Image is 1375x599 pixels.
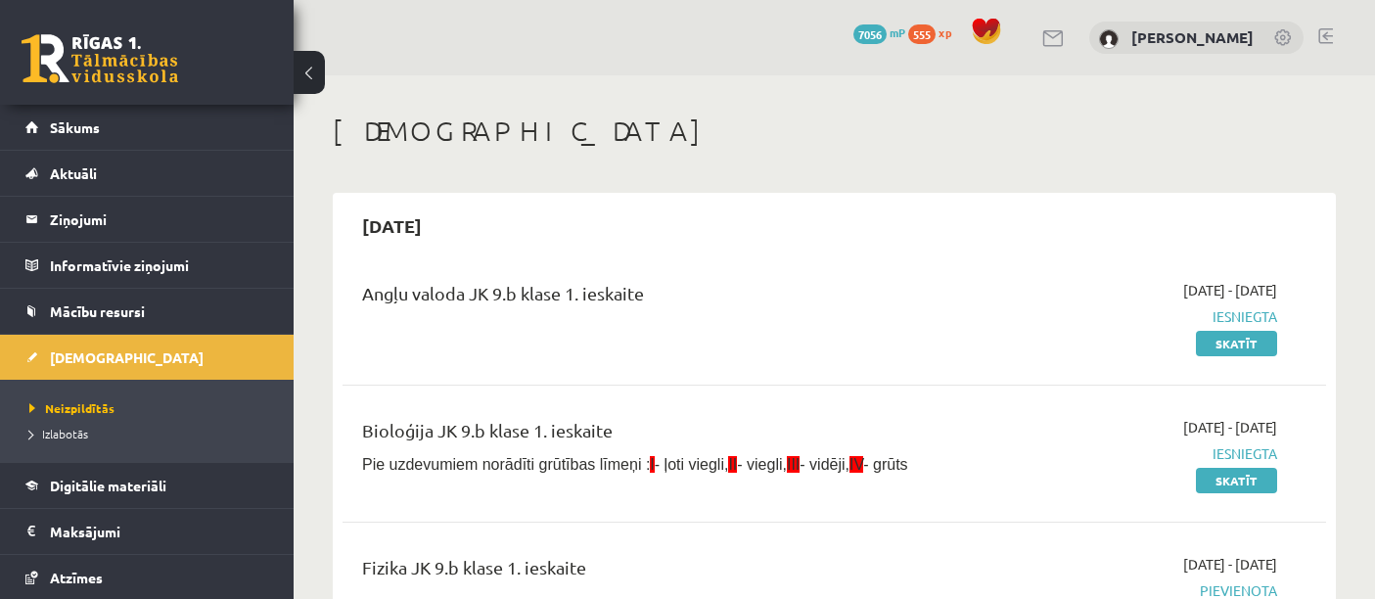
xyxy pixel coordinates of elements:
[908,24,936,44] span: 555
[50,477,166,494] span: Digitālie materiāli
[1099,29,1119,49] img: Kristīna Vološina
[343,203,441,249] h2: [DATE]
[50,509,269,554] legend: Maksājumi
[25,151,269,196] a: Aktuāli
[333,115,1336,148] h1: [DEMOGRAPHIC_DATA]
[25,289,269,334] a: Mācību resursi
[853,24,887,44] span: 7056
[853,24,905,40] a: 7056 mP
[1196,331,1277,356] a: Skatīt
[29,425,274,442] a: Izlabotās
[849,456,863,473] span: IV
[50,118,100,136] span: Sākums
[362,417,962,453] div: Bioloģija JK 9.b klase 1. ieskaite
[728,456,737,473] span: II
[1183,280,1277,300] span: [DATE] - [DATE]
[1183,554,1277,575] span: [DATE] - [DATE]
[991,443,1277,464] span: Iesniegta
[29,400,115,416] span: Neizpildītās
[362,280,962,316] div: Angļu valoda JK 9.b klase 1. ieskaite
[25,197,269,242] a: Ziņojumi
[50,243,269,288] legend: Informatīvie ziņojumi
[22,34,178,83] a: Rīgas 1. Tālmācības vidusskola
[25,105,269,150] a: Sākums
[29,399,274,417] a: Neizpildītās
[25,509,269,554] a: Maksājumi
[50,348,204,366] span: [DEMOGRAPHIC_DATA]
[787,456,800,473] span: III
[939,24,951,40] span: xp
[25,243,269,288] a: Informatīvie ziņojumi
[1131,27,1254,47] a: [PERSON_NAME]
[362,554,962,590] div: Fizika JK 9.b klase 1. ieskaite
[50,302,145,320] span: Mācību resursi
[890,24,905,40] span: mP
[1196,468,1277,493] a: Skatīt
[1183,417,1277,438] span: [DATE] - [DATE]
[908,24,961,40] a: 555 xp
[25,335,269,380] a: [DEMOGRAPHIC_DATA]
[362,456,908,473] span: Pie uzdevumiem norādīti grūtības līmeņi : - ļoti viegli, - viegli, - vidēji, - grūts
[991,306,1277,327] span: Iesniegta
[50,164,97,182] span: Aktuāli
[650,456,654,473] span: I
[50,569,103,586] span: Atzīmes
[50,197,269,242] legend: Ziņojumi
[25,463,269,508] a: Digitālie materiāli
[29,426,88,441] span: Izlabotās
